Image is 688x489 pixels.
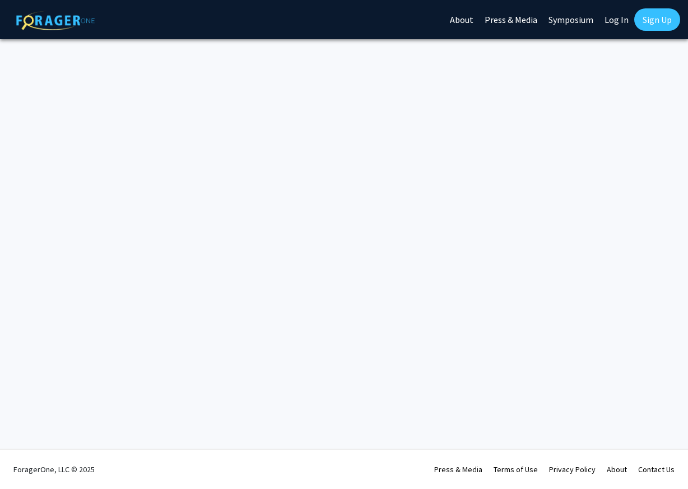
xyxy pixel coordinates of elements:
a: Privacy Policy [549,464,596,474]
a: Contact Us [638,464,675,474]
div: ForagerOne, LLC © 2025 [13,450,95,489]
a: Press & Media [434,464,482,474]
img: ForagerOne Logo [16,11,95,30]
a: About [607,464,627,474]
a: Sign Up [634,8,680,31]
a: Terms of Use [494,464,538,474]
